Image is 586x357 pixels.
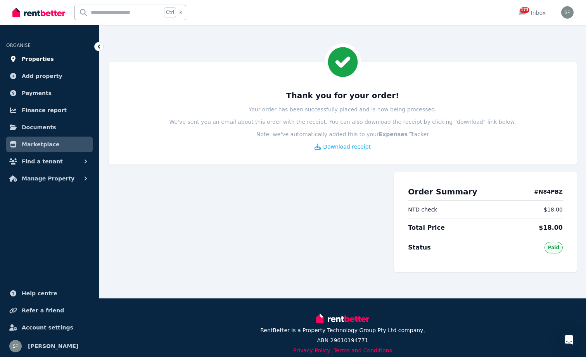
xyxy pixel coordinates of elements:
[6,68,93,84] a: Add property
[22,140,59,149] span: Marketplace
[260,326,425,334] p: RentBetter is a Property Technology Group Pty Ltd company,
[169,118,516,126] p: We've sent you an email about this order with the receipt. You can also download the receipt by c...
[6,120,93,135] a: Documents
[560,331,578,349] div: Open Intercom Messenger
[22,88,52,98] span: Payments
[286,90,399,101] h3: Thank you for your order!
[548,244,559,251] span: Paid
[408,206,437,213] span: NTD check
[249,106,437,113] p: Your order has been successfully placed and is now being processed.
[534,188,563,196] h4: # N84PBZ
[22,289,57,298] span: Help centre
[164,7,176,17] span: Ctrl
[22,54,54,64] span: Properties
[6,320,93,335] a: Account settings
[520,7,529,13] span: 173
[12,7,65,18] img: RentBetter
[317,336,368,344] p: ABN 29610194771
[22,123,56,132] span: Documents
[179,9,182,16] span: k
[6,286,93,301] a: Help centre
[256,130,429,138] p: Note: we've automatically added this to your Tracker
[539,223,563,232] span: $18.00
[22,323,73,332] span: Account settings
[6,154,93,169] button: Find a tenant
[6,43,31,48] span: ORGANISE
[323,143,371,151] span: Download receipt
[408,243,431,252] span: Status
[22,306,64,315] span: Refer a friend
[408,223,445,232] span: Total Price
[6,171,93,186] button: Manage Property
[293,347,392,354] a: Privacy Policy, Terms and Conditions
[28,341,78,351] span: [PERSON_NAME]
[316,312,369,324] img: RentBetter
[6,85,93,101] a: Payments
[561,6,574,19] img: Shirley Pande
[408,186,477,197] h2: Order Summary
[22,157,63,166] span: Find a tenant
[6,51,93,67] a: Properties
[9,340,22,352] img: Shirley Pande
[519,9,546,17] div: Inbox
[379,131,408,137] b: Expenses
[22,174,74,183] span: Manage Property
[6,137,93,152] a: Marketplace
[544,206,563,213] span: $18.00
[22,106,67,115] span: Finance report
[6,303,93,318] a: Refer a friend
[6,102,93,118] a: Finance report
[22,71,62,81] span: Add property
